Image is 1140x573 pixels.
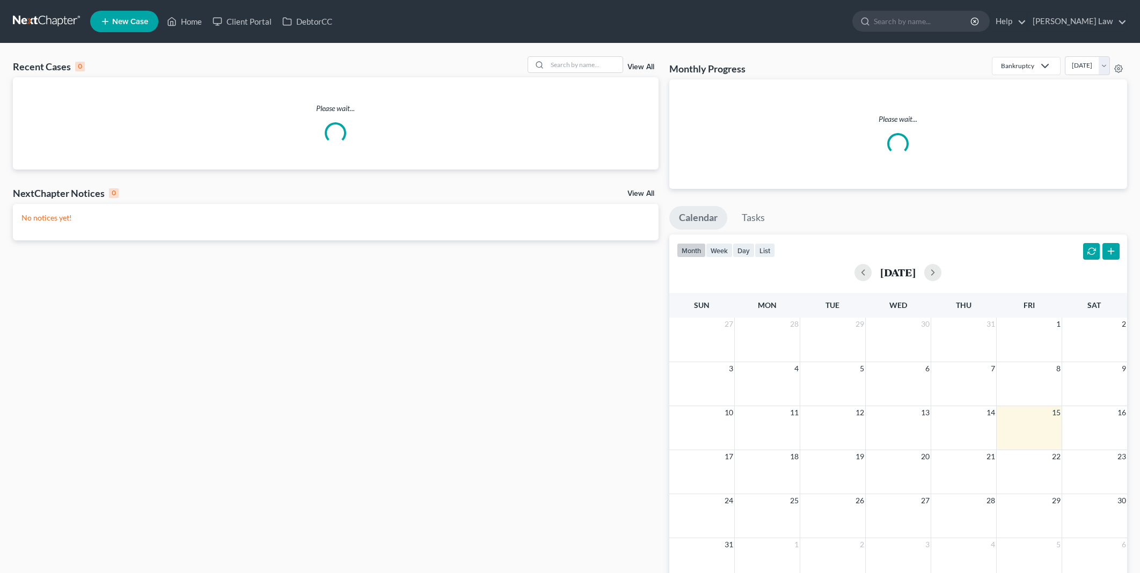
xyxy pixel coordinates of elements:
[678,114,1119,124] p: Please wait...
[547,57,623,72] input: Search by name...
[1121,318,1127,330] span: 2
[854,318,865,330] span: 29
[1116,450,1127,463] span: 23
[789,494,800,507] span: 25
[859,538,865,551] span: 2
[854,450,865,463] span: 19
[669,206,727,230] a: Calendar
[627,190,654,197] a: View All
[854,494,865,507] span: 26
[920,318,931,330] span: 30
[1051,406,1062,419] span: 15
[669,62,746,75] h3: Monthly Progress
[1024,300,1035,310] span: Fri
[1051,494,1062,507] span: 29
[1087,300,1101,310] span: Sat
[13,60,85,73] div: Recent Cases
[1121,538,1127,551] span: 6
[724,450,734,463] span: 17
[1051,450,1062,463] span: 22
[109,188,119,198] div: 0
[854,406,865,419] span: 12
[793,362,800,375] span: 4
[724,406,734,419] span: 10
[1055,538,1062,551] span: 5
[985,450,996,463] span: 21
[956,300,971,310] span: Thu
[924,362,931,375] span: 6
[758,300,777,310] span: Mon
[112,18,148,26] span: New Case
[990,12,1026,31] a: Help
[1055,318,1062,330] span: 1
[920,406,931,419] span: 13
[990,362,996,375] span: 7
[706,243,733,258] button: week
[13,187,119,200] div: NextChapter Notices
[162,12,207,31] a: Home
[859,362,865,375] span: 5
[724,318,734,330] span: 27
[694,300,710,310] span: Sun
[277,12,338,31] a: DebtorCC
[793,538,800,551] span: 1
[677,243,706,258] button: month
[924,538,931,551] span: 3
[889,300,907,310] span: Wed
[789,318,800,330] span: 28
[1027,12,1127,31] a: [PERSON_NAME] Law
[21,212,650,223] p: No notices yet!
[724,538,734,551] span: 31
[1001,61,1034,70] div: Bankruptcy
[985,406,996,419] span: 14
[874,11,972,31] input: Search by name...
[985,494,996,507] span: 28
[985,318,996,330] span: 31
[789,406,800,419] span: 11
[1055,362,1062,375] span: 8
[920,450,931,463] span: 20
[724,494,734,507] span: 24
[733,243,755,258] button: day
[880,267,916,278] h2: [DATE]
[75,62,85,71] div: 0
[990,538,996,551] span: 4
[1116,494,1127,507] span: 30
[1116,406,1127,419] span: 16
[728,362,734,375] span: 3
[627,63,654,71] a: View All
[920,494,931,507] span: 27
[13,103,659,114] p: Please wait...
[789,450,800,463] span: 18
[825,300,839,310] span: Tue
[755,243,775,258] button: list
[732,206,774,230] a: Tasks
[1121,362,1127,375] span: 9
[207,12,277,31] a: Client Portal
